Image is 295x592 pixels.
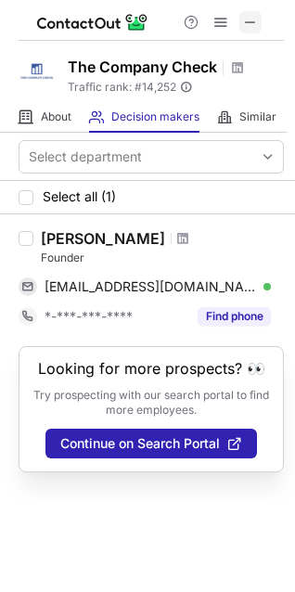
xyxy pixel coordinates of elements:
[29,148,142,166] div: Select department
[32,388,270,418] p: Try prospecting with our search portal to find more employees.
[60,436,220,451] span: Continue on Search Portal
[45,278,257,295] span: [EMAIL_ADDRESS][DOMAIN_NAME]
[19,53,56,90] img: c69811972e1d1c0273a84cd199a36d38
[68,56,217,78] h1: The Company Check
[111,109,199,124] span: Decision makers
[198,307,271,326] button: Reveal Button
[239,109,276,124] span: Similar
[41,229,165,248] div: [PERSON_NAME]
[38,360,265,377] header: Looking for more prospects? 👀
[41,250,284,266] div: Founder
[43,189,116,204] span: Select all (1)
[41,109,71,124] span: About
[45,429,257,458] button: Continue on Search Portal
[68,81,176,94] span: Traffic rank: # 14,252
[37,11,148,33] img: ContactOut v5.3.10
